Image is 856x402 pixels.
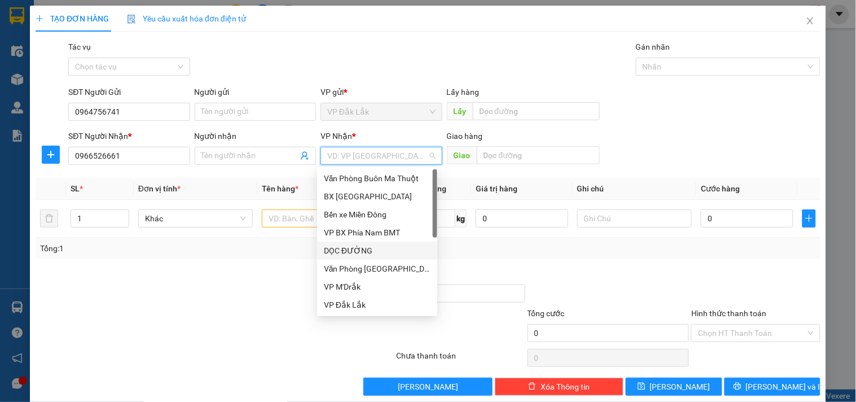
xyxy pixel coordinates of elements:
span: N4 BỒN NƯỚC [96,53,173,92]
span: VP Nhận [321,132,352,141]
div: DỌC ĐƯỜNG [96,10,175,37]
span: Nhận: [96,11,124,23]
span: Giao [447,146,477,164]
div: 0365716267 [10,37,89,53]
div: Người gửi [195,86,316,98]
span: Tổng cước [528,309,565,318]
span: [PERSON_NAME] [398,381,458,393]
div: SĐT Người Gửi [68,86,190,98]
div: Bến xe Miền Đông [324,208,431,221]
span: TẠO ĐƠN HÀNG [36,14,109,23]
span: plus [36,15,43,23]
button: [PERSON_NAME] [363,378,492,396]
div: Tổng: 1 [40,242,331,255]
span: user-add [300,151,309,160]
span: Xóa Thông tin [541,381,590,393]
div: Văn Phòng Tân Phú [317,260,437,278]
div: VP M'Drắk [317,278,437,296]
button: delete [40,209,58,228]
span: SL [71,184,80,193]
span: delete [528,382,536,391]
span: Khác [145,210,246,227]
span: DĐ: [96,59,113,71]
button: Close [794,6,826,37]
span: Đơn vị tính [138,184,181,193]
button: printer[PERSON_NAME] và In [725,378,820,396]
div: Văn Phòng Buôn Ma Thuột [317,169,437,187]
span: kg [455,209,467,228]
span: save [638,382,646,391]
input: Dọc đường [473,102,600,120]
div: Văn Phòng [GEOGRAPHIC_DATA] [324,263,431,275]
span: close [806,16,815,25]
div: DỌC ĐƯỜNG [324,244,431,257]
span: [PERSON_NAME] [650,381,710,393]
img: icon [127,15,136,24]
span: printer [734,382,741,391]
span: Giá trị hàng [476,184,517,193]
div: VP BX Phía Nam BMT [317,224,437,242]
label: Hình thức thanh toán [691,309,766,318]
button: save[PERSON_NAME] [626,378,722,396]
div: SĐT Người Nhận [68,130,190,142]
button: plus [802,209,816,228]
div: VP Đắk Lắk [324,299,431,311]
div: DỌC ĐƯỜNG [317,242,437,260]
input: VD: Bàn, Ghế [262,209,376,228]
span: Tên hàng [262,184,298,193]
input: Dọc đường [477,146,600,164]
span: Cước hàng [701,184,740,193]
button: plus [42,146,60,164]
label: Tác vụ [68,42,91,51]
span: Lấy [447,102,473,120]
th: Ghi chú [573,178,696,200]
input: Ghi Chú [577,209,692,228]
div: VP M'Drắk [324,281,431,293]
label: Gán nhãn [636,42,670,51]
div: Chưa thanh toán [395,349,526,369]
div: Văn Phòng Buôn Ma Thuột [324,172,431,185]
span: VP Đắk Lắk [327,103,435,120]
span: plus [42,150,59,159]
div: Người nhận [195,130,316,142]
div: Bến xe Miền Đông [317,206,437,224]
div: BX [GEOGRAPHIC_DATA] [324,190,431,203]
div: VP Đắk Lắk [317,296,437,314]
span: Giao hàng [447,132,483,141]
div: 0981653060 [96,37,175,53]
span: plus [803,214,815,223]
span: [PERSON_NAME] và In [746,381,825,393]
div: VP Đắk Lắk [10,10,89,37]
div: VP gửi [321,86,442,98]
div: BX Tây Ninh [317,187,437,206]
span: Gửi: [10,11,27,23]
span: Lấy hàng [447,88,480,97]
div: VP BX Phía Nam BMT [324,226,431,239]
button: deleteXóa Thông tin [495,378,624,396]
span: Yêu cầu xuất hóa đơn điện tử [127,14,246,23]
input: 0 [476,209,568,228]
